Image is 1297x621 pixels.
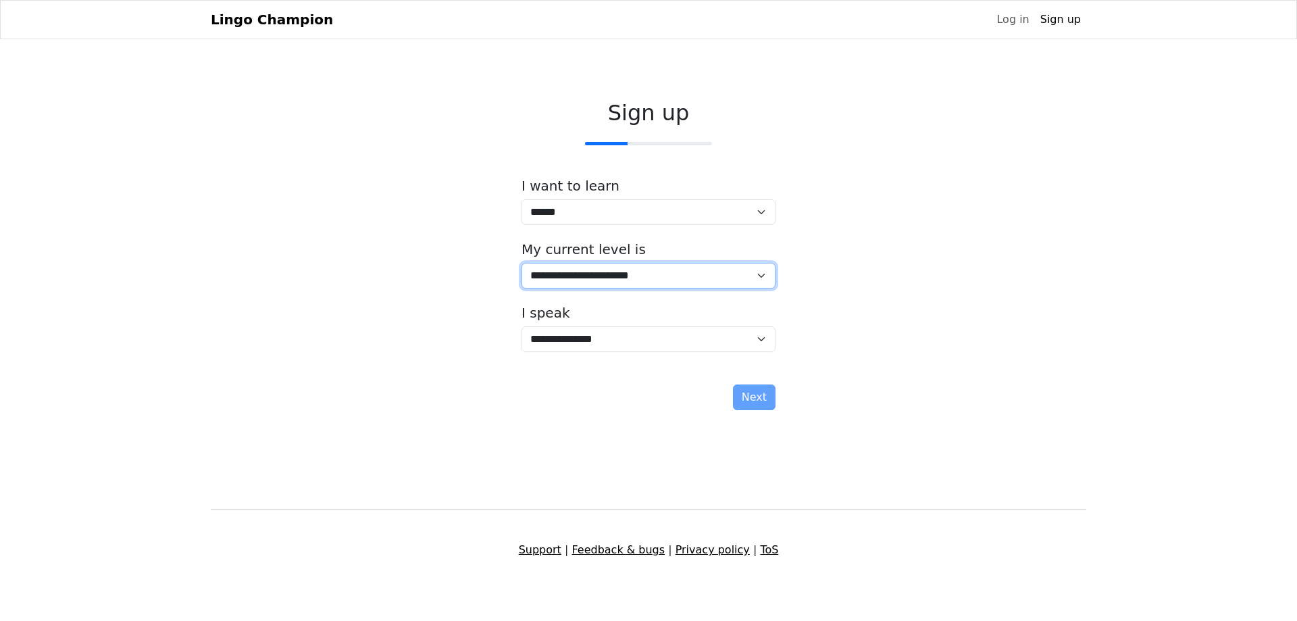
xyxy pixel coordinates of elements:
a: ToS [760,543,778,556]
a: Sign up [1035,6,1086,33]
a: Support [519,543,561,556]
a: Feedback & bugs [571,543,665,556]
label: I want to learn [522,178,619,194]
h2: Sign up [522,100,775,126]
label: My current level is [522,241,646,257]
a: Log in [991,6,1034,33]
label: I speak [522,305,570,321]
a: Lingo Champion [211,6,333,33]
div: | | | [203,542,1094,558]
a: Privacy policy [676,543,750,556]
